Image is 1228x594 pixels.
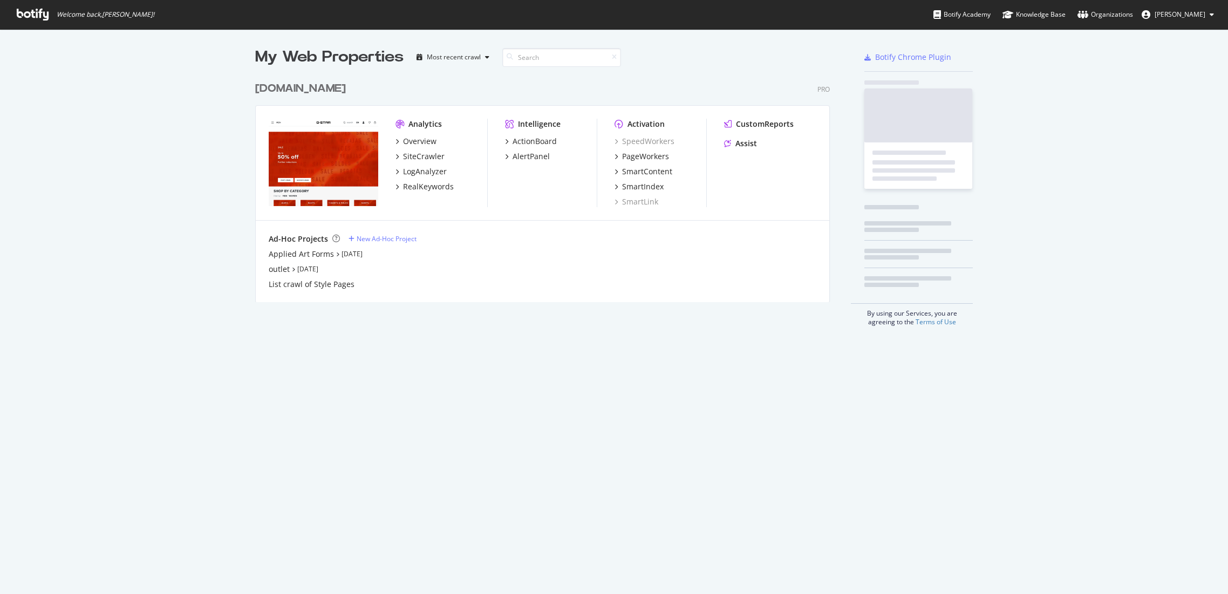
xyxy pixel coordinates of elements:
[269,279,354,290] a: List crawl of Style Pages
[622,166,672,177] div: SmartContent
[1133,6,1223,23] button: [PERSON_NAME]
[255,46,404,68] div: My Web Properties
[1155,10,1205,19] span: Nadine Kraegeloh
[269,249,334,260] a: Applied Art Forms
[736,119,794,129] div: CustomReports
[622,181,664,192] div: SmartIndex
[1077,9,1133,20] div: Organizations
[735,138,757,149] div: Assist
[269,119,378,206] img: www.g-star.com
[513,136,557,147] div: ActionBoard
[269,264,290,275] a: outlet
[851,303,973,326] div: By using our Services, you are agreeing to the
[403,166,447,177] div: LogAnalyzer
[505,136,557,147] a: ActionBoard
[875,52,951,63] div: Botify Chrome Plugin
[395,151,445,162] a: SiteCrawler
[255,81,350,97] a: [DOMAIN_NAME]
[724,119,794,129] a: CustomReports
[395,181,454,192] a: RealKeywords
[1002,9,1066,20] div: Knowledge Base
[403,181,454,192] div: RealKeywords
[502,48,621,67] input: Search
[615,151,669,162] a: PageWorkers
[269,234,328,244] div: Ad-Hoc Projects
[505,151,550,162] a: AlertPanel
[412,49,494,66] button: Most recent crawl
[615,196,658,207] a: SmartLink
[403,136,436,147] div: Overview
[357,234,417,243] div: New Ad-Hoc Project
[518,119,561,129] div: Intelligence
[57,10,154,19] span: Welcome back, [PERSON_NAME] !
[724,138,757,149] a: Assist
[615,136,674,147] a: SpeedWorkers
[395,166,447,177] a: LogAnalyzer
[427,54,481,60] div: Most recent crawl
[513,151,550,162] div: AlertPanel
[615,166,672,177] a: SmartContent
[403,151,445,162] div: SiteCrawler
[864,52,951,63] a: Botify Chrome Plugin
[349,234,417,243] a: New Ad-Hoc Project
[916,317,956,326] a: Terms of Use
[297,264,318,274] a: [DATE]
[395,136,436,147] a: Overview
[408,119,442,129] div: Analytics
[255,68,838,302] div: grid
[933,9,991,20] div: Botify Academy
[255,81,346,97] div: [DOMAIN_NAME]
[627,119,665,129] div: Activation
[622,151,669,162] div: PageWorkers
[817,85,830,94] div: Pro
[342,249,363,258] a: [DATE]
[615,181,664,192] a: SmartIndex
